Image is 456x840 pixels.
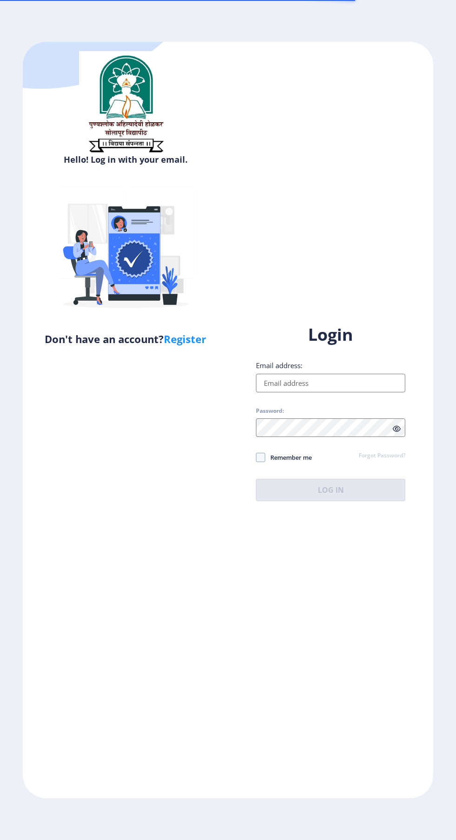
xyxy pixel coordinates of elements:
img: Verified-rafiki.svg [44,169,207,331]
img: sulogo.png [79,51,172,156]
label: Password: [256,407,284,415]
button: Log In [256,479,405,501]
h1: Login [256,324,405,346]
a: Forgot Password? [359,452,405,460]
h6: Hello! Log in with your email. [30,154,221,165]
h5: Don't have an account? [30,331,221,346]
input: Email address [256,374,405,392]
span: Remember me [265,452,312,463]
a: Register [164,332,206,346]
label: Email address: [256,361,302,370]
